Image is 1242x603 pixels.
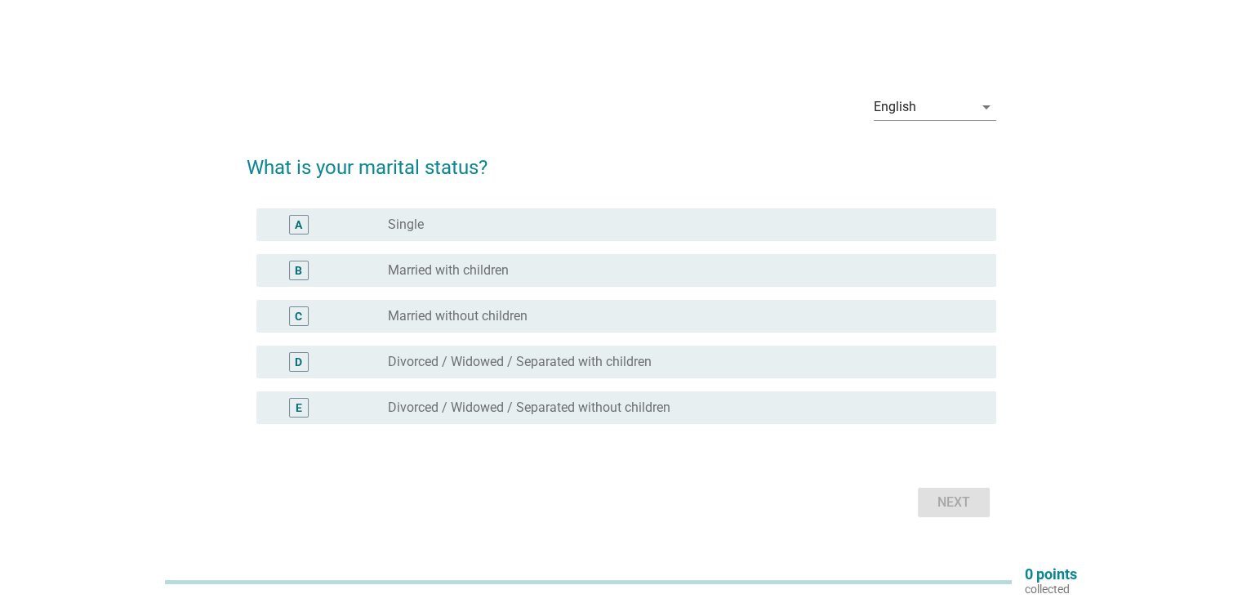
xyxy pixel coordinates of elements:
i: arrow_drop_down [977,97,996,117]
div: English [874,100,916,114]
div: A [295,217,302,234]
h2: What is your marital status? [247,136,996,182]
label: Married with children [388,262,509,279]
label: Divorced / Widowed / Separated without children [388,400,670,416]
label: Single [388,217,424,233]
div: D [295,354,302,371]
div: E [296,400,302,417]
label: Married without children [388,308,528,324]
p: 0 points [1025,567,1077,582]
p: collected [1025,582,1077,596]
div: B [295,262,302,279]
div: C [295,308,302,325]
label: Divorced / Widowed / Separated with children [388,354,652,370]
